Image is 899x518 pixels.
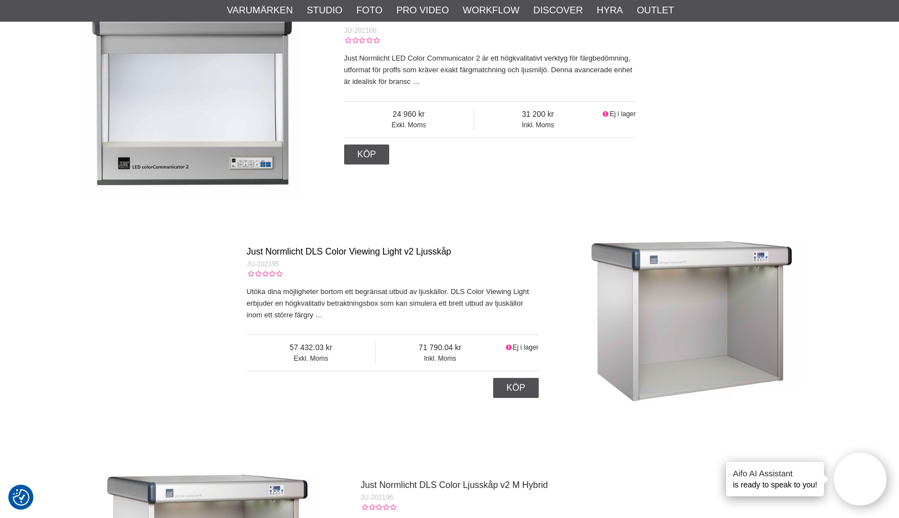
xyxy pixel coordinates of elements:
[533,3,583,18] a: Discover
[227,3,293,18] a: Varumärken
[733,467,817,479] h4: Aifo AI Assistant
[360,480,548,490] a: Just Normlicht DLS Color Ljusskåp v2 M Hybrid
[602,110,610,118] i: Ej i lager
[344,120,474,130] span: Exkl. Moms
[376,342,504,354] span: 71 790.04
[247,260,280,268] span: JU-202195
[307,3,342,18] a: Studio
[463,3,519,18] a: Workflow
[493,378,539,398] a: Köp
[726,462,824,496] div: is ready to speak to you!
[247,247,451,256] a: Just Normlicht DLS Color Viewing Light v2 Ljusskåp
[580,210,803,432] img: Just Normlicht DLS Color Viewing Light v2 Ljusskåp
[247,353,375,363] span: Exkl. Moms
[396,3,449,18] a: Pro Video
[513,343,539,351] span: Ej i lager
[13,487,29,507] button: Samtyckesinställningar
[344,53,636,87] p: Just Normlicht LED Color Communicator 2 är ett högkvalitativt verktyg för färgbedömning, utformat...
[344,36,380,46] div: Kundbetyg: 0
[610,110,636,118] span: Ej i lager
[376,353,504,363] span: Inkl. Moms
[597,3,623,18] a: Hyra
[315,311,322,319] a: …
[504,343,513,351] i: Ej i lager
[413,77,420,86] a: …
[637,3,674,18] a: Outlet
[13,489,29,506] img: Revisit consent button
[360,494,393,501] span: JU-202196
[247,286,539,321] p: Utöka dina möjligheter bortom ett begränsat utbud av ljuskällor. DLS Color Viewing Light erbjuder...
[247,269,282,279] div: Kundbetyg: 0
[356,3,383,18] a: Foto
[344,109,474,121] span: 24 960
[247,342,375,354] span: 57 432.03
[474,120,602,130] span: Inkl. Moms
[344,145,390,165] a: Köp
[474,109,602,121] span: 31 200
[360,502,396,512] div: Kundbetyg: 0
[344,27,377,34] span: JU-202166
